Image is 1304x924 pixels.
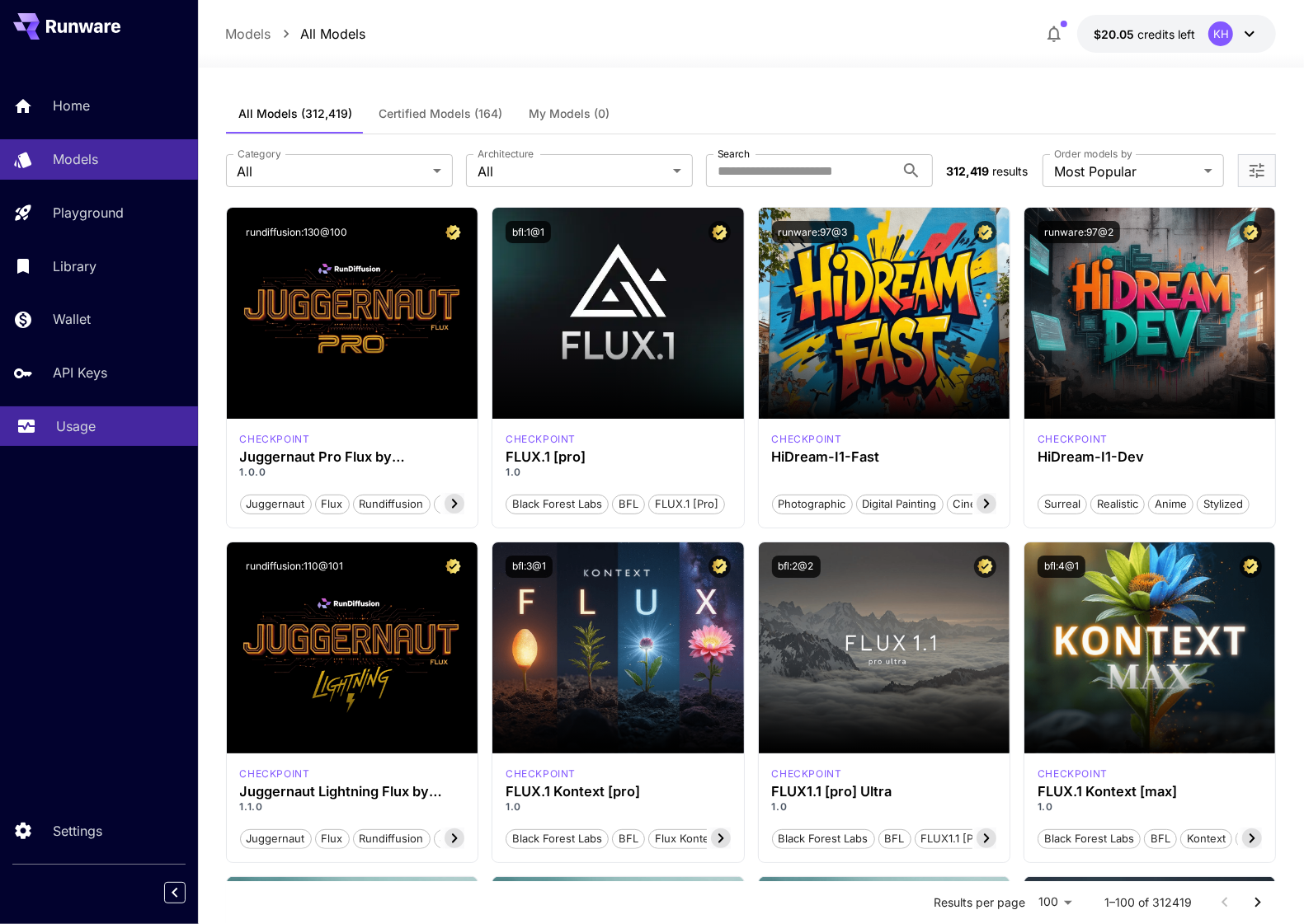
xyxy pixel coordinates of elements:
p: 1.0 [506,465,730,480]
p: Usage [56,416,96,436]
button: BFL [878,828,911,849]
button: BFL [612,493,645,514]
button: bfl:4@1 [1038,556,1085,578]
h3: HiDream-I1-Fast [772,449,996,465]
button: Certified Model – Vetted for best performance and includes a commercial license. [974,556,996,578]
span: Cinematic [948,496,1010,513]
label: Architecture [478,147,534,161]
span: Black Forest Labs [506,831,608,847]
p: checkpoint [772,767,842,781]
p: Settings [53,821,102,841]
button: Anime [1148,493,1193,514]
label: Order models by [1054,147,1132,161]
div: Juggernaut Lightning Flux by RunDiffusion [240,784,464,800]
button: Black Forest Labs [506,493,609,514]
p: checkpoint [1038,432,1108,447]
button: BFL [612,828,645,849]
span: Photographic [773,496,852,513]
div: KH [1208,21,1233,46]
button: Photographic [772,493,853,514]
p: Library [53,256,97,276]
button: Black Forest Labs [772,828,875,849]
button: rundiffusion:130@100 [240,221,355,243]
p: 1.1.0 [240,800,464,814]
button: Certified Model – Vetted for best performance and includes a commercial license. [974,221,996,243]
span: flux [316,496,349,513]
span: $20.05 [1094,27,1137,41]
a: All Models [301,24,366,44]
button: Certified Model – Vetted for best performance and includes a commercial license. [708,221,731,243]
label: Search [718,147,750,161]
span: schnell [435,831,483,847]
h3: FLUX.1 Kontext [pro] [506,784,730,800]
button: Collapse sidebar [164,882,186,903]
button: juggernaut [240,828,312,849]
label: Category [238,147,281,161]
h3: FLUX.1 [pro] [506,449,730,465]
span: BFL [613,831,644,847]
nav: breadcrumb [226,24,366,44]
span: credits left [1137,27,1195,41]
div: FLUX.1 D [240,767,310,781]
span: Anime [1149,496,1193,513]
span: Flux Kontext [649,831,724,847]
button: Cinematic [947,493,1010,514]
span: Black Forest Labs [773,831,874,847]
span: Black Forest Labs [1038,831,1140,847]
button: schnell [434,828,484,849]
span: BFL [879,831,911,847]
span: rundiffusion [354,496,430,513]
button: Black Forest Labs [506,828,609,849]
h3: FLUX.1 Kontext [max] [1038,784,1262,800]
button: Certified Model – Vetted for best performance and includes a commercial license. [1240,221,1262,243]
p: Home [53,96,90,115]
button: runware:97@2 [1038,221,1120,243]
button: Realistic [1090,493,1145,514]
button: Certified Model – Vetted for best performance and includes a commercial license. [708,556,731,578]
button: pro [434,493,464,514]
button: runware:97@3 [772,221,854,243]
span: My Models (0) [530,106,610,121]
div: $20.05 [1094,26,1195,43]
div: FLUX.1 Kontext [pro] [506,767,576,781]
button: rundiffusion [353,828,431,849]
div: fluxultra [772,767,842,781]
button: $20.05KH [1077,15,1276,53]
p: checkpoint [240,767,310,781]
button: FLUX1.1 [pro] Ultra [915,828,1023,849]
p: Playground [53,203,124,223]
button: Stylized [1197,493,1250,514]
h3: FLUX1.1 [pro] Ultra [772,784,996,800]
button: bfl:3@1 [506,556,553,578]
span: FLUX.1 [pro] [649,496,724,513]
button: Open more filters [1247,161,1267,181]
button: bfl:1@1 [506,221,551,243]
button: Digital Painting [856,493,944,514]
span: juggernaut [241,496,311,513]
h3: Juggernaut Pro Flux by RunDiffusion [240,449,464,465]
button: Certified Model – Vetted for best performance and includes a commercial license. [1240,556,1262,578]
button: Certified Model – Vetted for best performance and includes a commercial license. [442,221,464,243]
button: Surreal [1038,493,1087,514]
span: All Models (312,419) [239,106,353,121]
p: 1.0 [506,800,730,814]
button: flux [315,493,350,514]
div: fluxpro [506,432,576,447]
span: results [992,164,1028,178]
p: checkpoint [506,432,576,447]
p: Models [226,24,271,44]
button: Certified Model – Vetted for best performance and includes a commercial license. [442,556,464,578]
button: bfl:2@2 [772,556,821,578]
span: All [478,162,666,181]
button: Go to next page [1241,886,1274,919]
button: Black Forest Labs [1038,828,1141,849]
p: API Keys [53,363,107,382]
div: HiDream Fast [772,432,842,447]
button: Flux Kontext [648,828,725,849]
div: Collapse sidebar [177,878,198,908]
